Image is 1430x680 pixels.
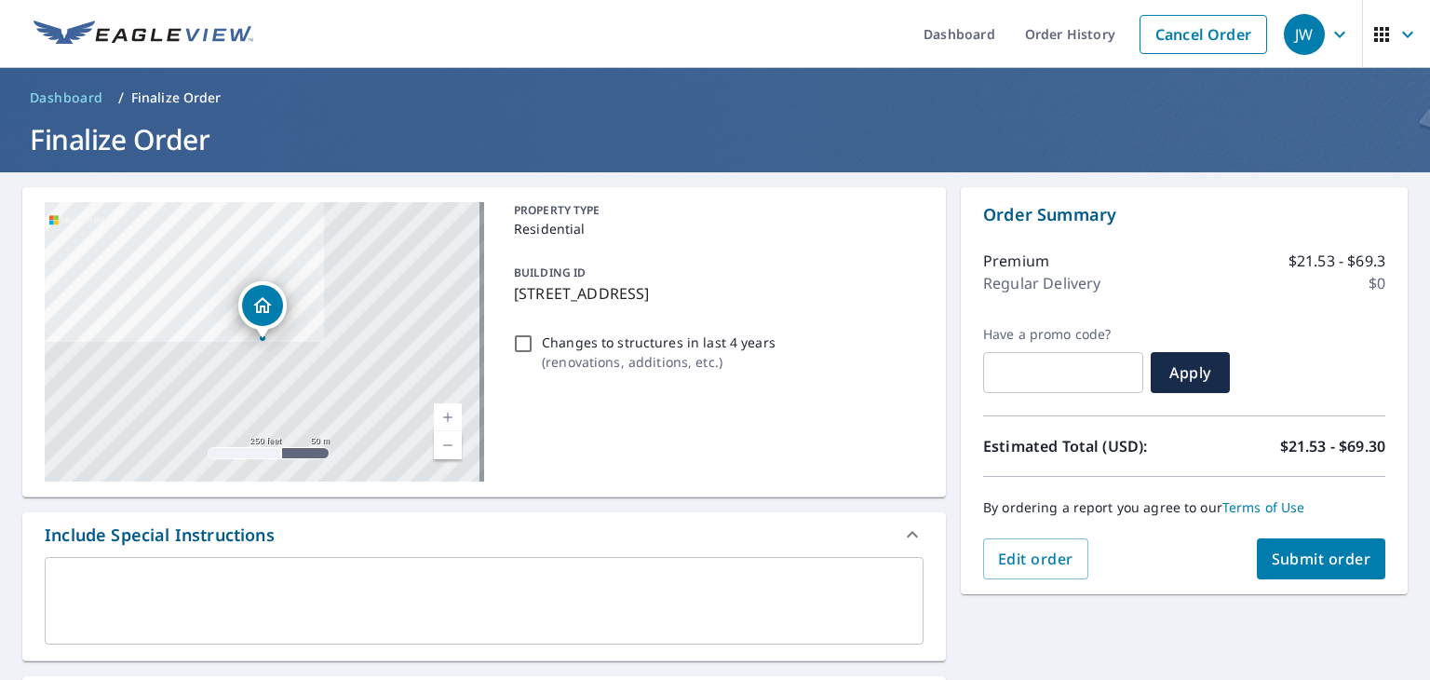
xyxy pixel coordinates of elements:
a: Cancel Order [1140,15,1267,54]
button: Edit order [983,538,1088,579]
img: EV Logo [34,20,253,48]
p: $21.53 - $69.30 [1280,435,1385,457]
p: Estimated Total (USD): [983,435,1184,457]
li: / [118,87,124,109]
p: Order Summary [983,202,1385,227]
a: Terms of Use [1222,498,1305,516]
button: Submit order [1257,538,1386,579]
p: $0 [1369,272,1385,294]
p: Changes to structures in last 4 years [542,333,776,352]
p: By ordering a report you agree to our [983,499,1385,516]
label: Have a promo code? [983,326,1143,343]
p: Regular Delivery [983,272,1100,294]
span: Edit order [998,549,1073,569]
div: JW [1284,14,1325,55]
span: Submit order [1272,549,1371,569]
a: Current Level 17, Zoom In [434,403,462,431]
p: Residential [514,219,916,238]
div: Dropped pin, building 1, Residential property, 1860 Ash Dr SW Los Lunas, NM 87031 [238,281,287,339]
nav: breadcrumb [22,83,1408,113]
p: ( renovations, additions, etc. ) [542,352,776,372]
p: BUILDING ID [514,265,586,280]
span: Dashboard [30,88,103,107]
p: Premium [983,250,1049,272]
button: Apply [1151,352,1230,393]
p: PROPERTY TYPE [514,202,916,219]
div: Include Special Instructions [22,512,946,557]
div: Include Special Instructions [45,523,275,548]
a: Current Level 17, Zoom Out [434,431,462,459]
a: Dashboard [22,83,111,113]
h1: Finalize Order [22,120,1408,158]
p: [STREET_ADDRESS] [514,282,916,305]
p: $21.53 - $69.3 [1288,250,1385,272]
p: Finalize Order [131,88,222,107]
span: Apply [1166,362,1215,383]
